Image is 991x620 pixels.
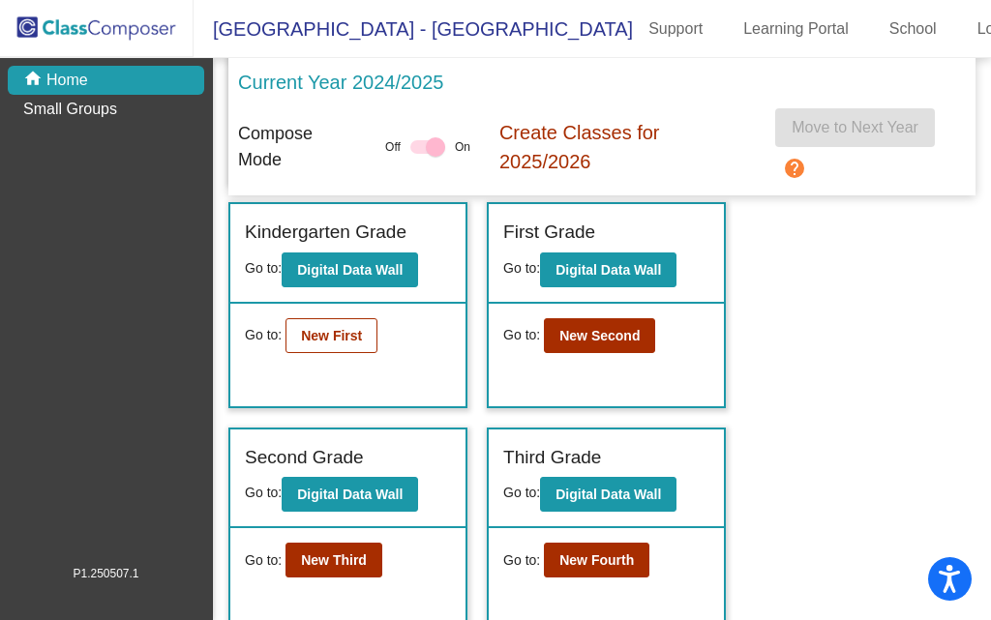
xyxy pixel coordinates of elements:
[775,108,935,147] button: Move to Next Year
[245,444,364,472] label: Second Grade
[282,477,418,512] button: Digital Data Wall
[633,14,718,44] a: Support
[544,318,655,353] button: New Second
[503,444,601,472] label: Third Grade
[301,552,367,568] b: New Third
[728,14,864,44] a: Learning Portal
[245,550,282,571] span: Go to:
[503,485,540,500] span: Go to:
[285,318,377,353] button: New First
[245,325,282,345] span: Go to:
[238,68,443,97] p: Current Year 2024/2025
[194,14,633,44] span: [GEOGRAPHIC_DATA] - [GEOGRAPHIC_DATA]
[455,138,470,156] span: On
[503,550,540,571] span: Go to:
[503,325,540,345] span: Go to:
[540,477,676,512] button: Digital Data Wall
[46,69,88,92] p: Home
[540,252,676,287] button: Digital Data Wall
[499,118,746,176] p: Create Classes for 2025/2026
[238,121,356,173] p: Compose Mode
[874,14,952,44] a: School
[285,543,382,577] button: New Third
[23,98,117,121] p: Small Groups
[559,328,640,343] b: New Second
[282,252,418,287] button: Digital Data Wall
[245,485,282,500] span: Go to:
[559,552,634,568] b: New Fourth
[297,262,403,278] b: Digital Data Wall
[783,157,806,180] mat-icon: help
[544,543,649,577] button: New Fourth
[245,260,282,276] span: Go to:
[385,138,401,156] span: Off
[297,487,403,502] b: Digital Data Wall
[503,219,595,247] label: First Grade
[556,262,661,278] b: Digital Data Wall
[503,260,540,276] span: Go to:
[301,328,362,343] b: New First
[245,219,406,247] label: Kindergarten Grade
[792,119,918,135] span: Move to Next Year
[23,69,46,92] mat-icon: home
[556,487,661,502] b: Digital Data Wall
